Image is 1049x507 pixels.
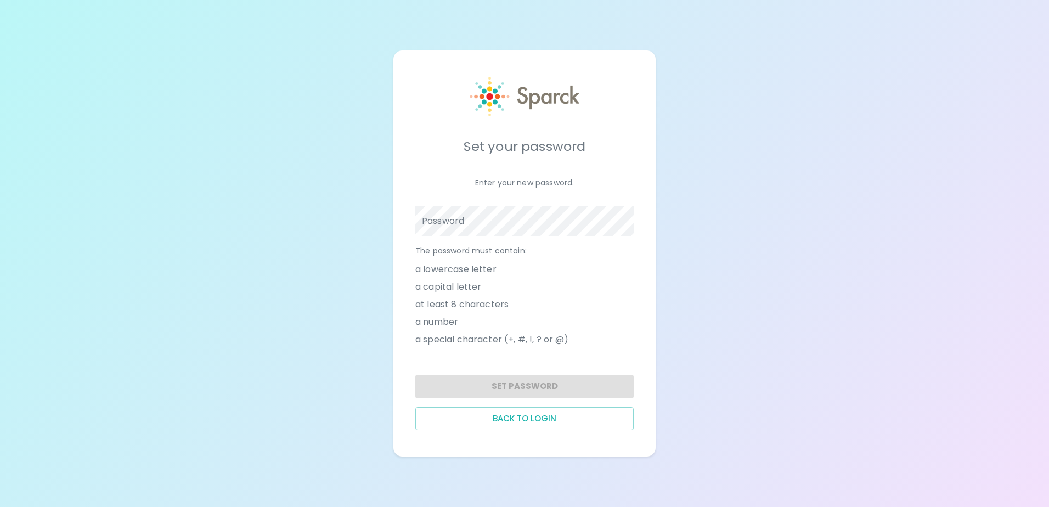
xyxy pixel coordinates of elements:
[415,333,569,346] span: a special character (+, #, !, ? or @)
[415,138,634,155] h5: Set your password
[415,298,509,311] span: at least 8 characters
[415,245,634,256] p: The password must contain:
[415,280,481,294] span: a capital letter
[470,77,579,116] img: Sparck logo
[415,263,497,276] span: a lowercase letter
[415,316,458,329] span: a number
[415,407,634,430] button: Back to login
[415,177,634,188] p: Enter your new password.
